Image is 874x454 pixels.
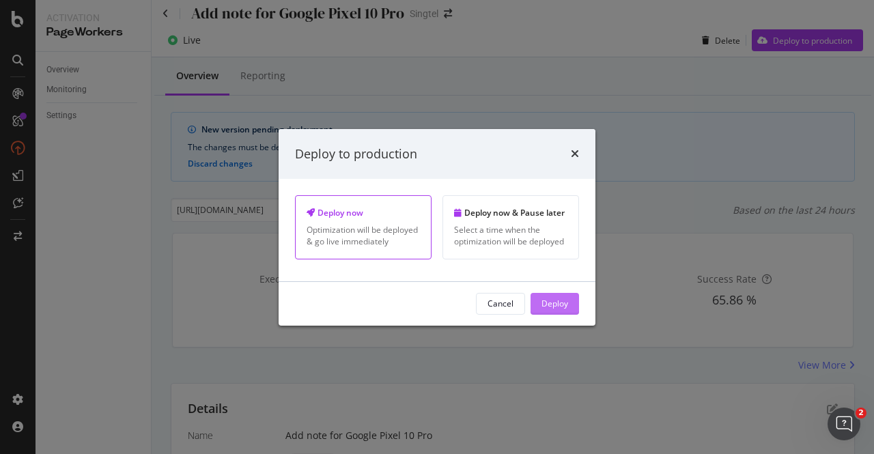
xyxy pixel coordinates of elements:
div: Deploy [541,298,568,309]
div: times [571,145,579,162]
div: Select a time when the optimization will be deployed [454,224,567,247]
button: Deploy [531,293,579,315]
div: Deploy now & Pause later [454,207,567,218]
div: Cancel [488,298,513,309]
div: Deploy now [307,207,420,218]
button: Cancel [476,293,525,315]
iframe: Intercom live chat [828,408,860,440]
div: Optimization will be deployed & go live immediately [307,224,420,247]
div: modal [279,128,595,325]
div: Deploy to production [295,145,417,162]
span: 2 [856,408,866,418]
